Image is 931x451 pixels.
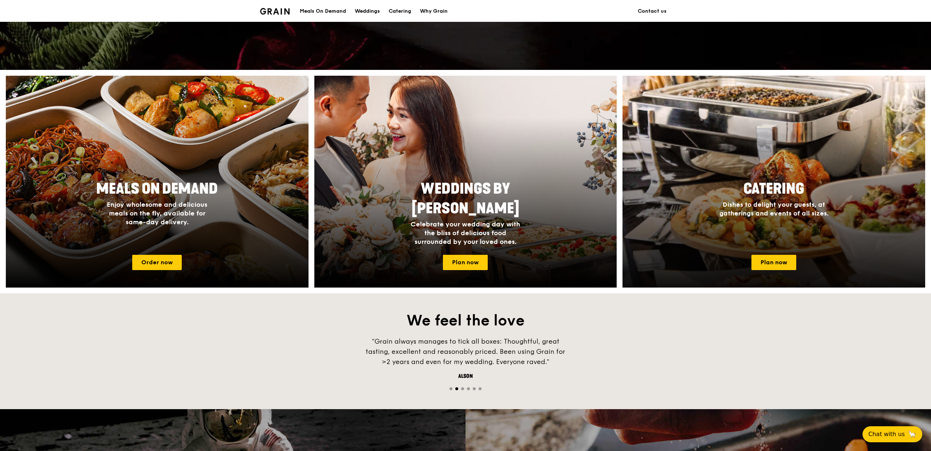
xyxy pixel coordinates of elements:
[863,426,922,442] button: Chat with us🦙
[449,387,452,390] span: Go to slide 1
[350,0,384,22] a: Weddings
[107,201,207,226] span: Enjoy wholesome and delicious meals on the fly, available for same-day delivery.
[743,180,804,198] span: Catering
[412,180,519,217] span: Weddings by [PERSON_NAME]
[751,255,796,270] a: Plan now
[384,0,416,22] a: Catering
[389,0,411,22] div: Catering
[416,0,452,22] a: Why Grain
[908,430,916,439] span: 🦙
[356,336,575,367] div: "Grain always manages to tick all boxes: Thoughtful, great tasting, excellent and reasonably pric...
[455,387,458,390] span: Go to slide 2
[6,76,309,288] a: Meals On DemandEnjoy wholesome and delicious meals on the fly, available for same-day delivery.Or...
[260,8,290,15] img: Grain
[300,0,346,22] div: Meals On Demand
[356,373,575,380] div: Alson
[461,387,464,390] span: Go to slide 3
[633,0,671,22] a: Contact us
[96,180,218,198] span: Meals On Demand
[467,387,470,390] span: Go to slide 4
[420,0,448,22] div: Why Grain
[479,387,482,390] span: Go to slide 6
[719,201,829,217] span: Dishes to delight your guests, at gatherings and events of all sizes.
[473,387,476,390] span: Go to slide 5
[6,76,309,288] img: meals-on-demand-card.d2b6f6db.png
[622,76,925,288] a: CateringDishes to delight your guests, at gatherings and events of all sizes.Plan now
[443,255,488,270] a: Plan now
[410,220,520,246] span: Celebrate your wedding day with the bliss of delicious food surrounded by your loved ones.
[314,76,617,288] img: weddings-card.4f3003b8.jpg
[868,430,905,439] span: Chat with us
[132,255,182,270] a: Order now
[355,0,380,22] div: Weddings
[314,76,617,288] a: Weddings by [PERSON_NAME]Celebrate your wedding day with the bliss of delicious food surrounded b...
